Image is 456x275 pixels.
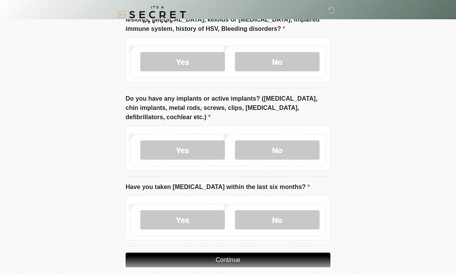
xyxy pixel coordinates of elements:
label: No [235,140,320,160]
label: Do you have any implants or active implants? ([MEDICAL_DATA], chin implants, metal rods, screws, ... [126,94,330,122]
label: No [235,210,320,229]
label: No [235,52,320,71]
button: Continue [126,253,330,267]
label: Have you taken [MEDICAL_DATA] within the last six months? [126,182,310,192]
img: It's A Secret Med Spa Logo [118,6,186,23]
label: Yes [140,140,225,160]
label: Yes [140,210,225,229]
label: Yes [140,52,225,71]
